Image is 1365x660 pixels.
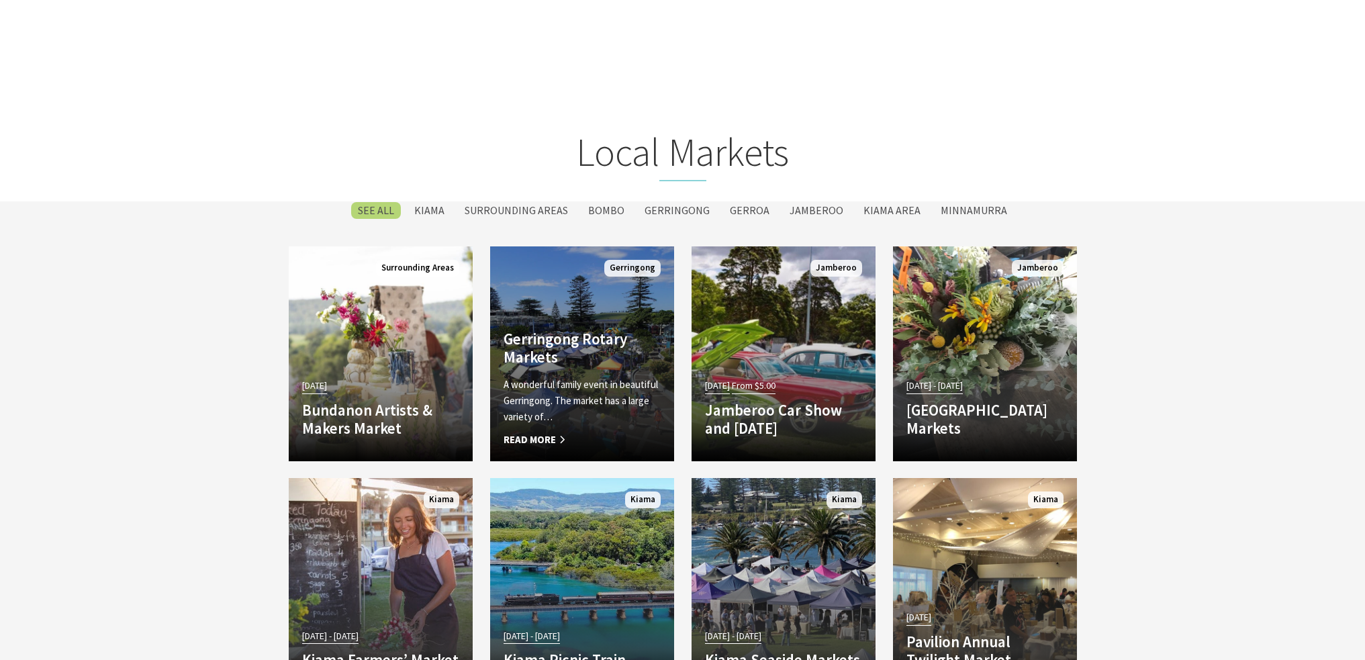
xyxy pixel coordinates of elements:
[906,401,1064,438] h4: [GEOGRAPHIC_DATA] Markets
[490,246,674,461] a: Gerringong Rotary Markets A wonderful family event in beautiful Gerringong. The market has a larg...
[302,401,459,438] h4: Bundanon Artists & Makers Market
[1012,260,1064,277] span: Jamberoo
[857,202,927,219] label: Kiama Area
[705,378,730,393] span: [DATE]
[906,378,963,393] span: [DATE] - [DATE]
[458,202,575,219] label: Surrounding Areas
[783,202,850,219] label: Jamberoo
[625,491,661,508] span: Kiama
[827,491,862,508] span: Kiama
[424,491,459,508] span: Kiama
[504,377,661,425] p: A wonderful family event in beautiful Gerringong. The market has a large variety of…
[1028,491,1064,508] span: Kiama
[302,378,327,393] span: [DATE]
[376,260,459,277] span: Surrounding Areas
[732,378,775,393] span: From $5.00
[504,432,661,448] span: Read More
[692,246,876,461] a: [DATE] From $5.00 Jamberoo Car Show and [DATE] Jamberoo
[285,129,1080,181] h2: Local Markets
[705,401,862,438] h4: Jamberoo Car Show and [DATE]
[408,202,451,219] label: Kiama
[604,260,661,277] span: Gerringong
[810,260,862,277] span: Jamberoo
[906,610,931,625] span: [DATE]
[723,202,776,219] label: Gerroa
[289,246,473,461] a: [DATE] Bundanon Artists & Makers Market Surrounding Areas
[504,628,560,644] span: [DATE] - [DATE]
[504,330,661,367] h4: Gerringong Rotary Markets
[893,246,1077,461] a: [DATE] - [DATE] [GEOGRAPHIC_DATA] Markets Jamberoo
[934,202,1014,219] label: Minnamurra
[302,628,359,644] span: [DATE] - [DATE]
[705,628,761,644] span: [DATE] - [DATE]
[638,202,716,219] label: Gerringong
[581,202,631,219] label: Bombo
[351,202,401,219] label: SEE All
